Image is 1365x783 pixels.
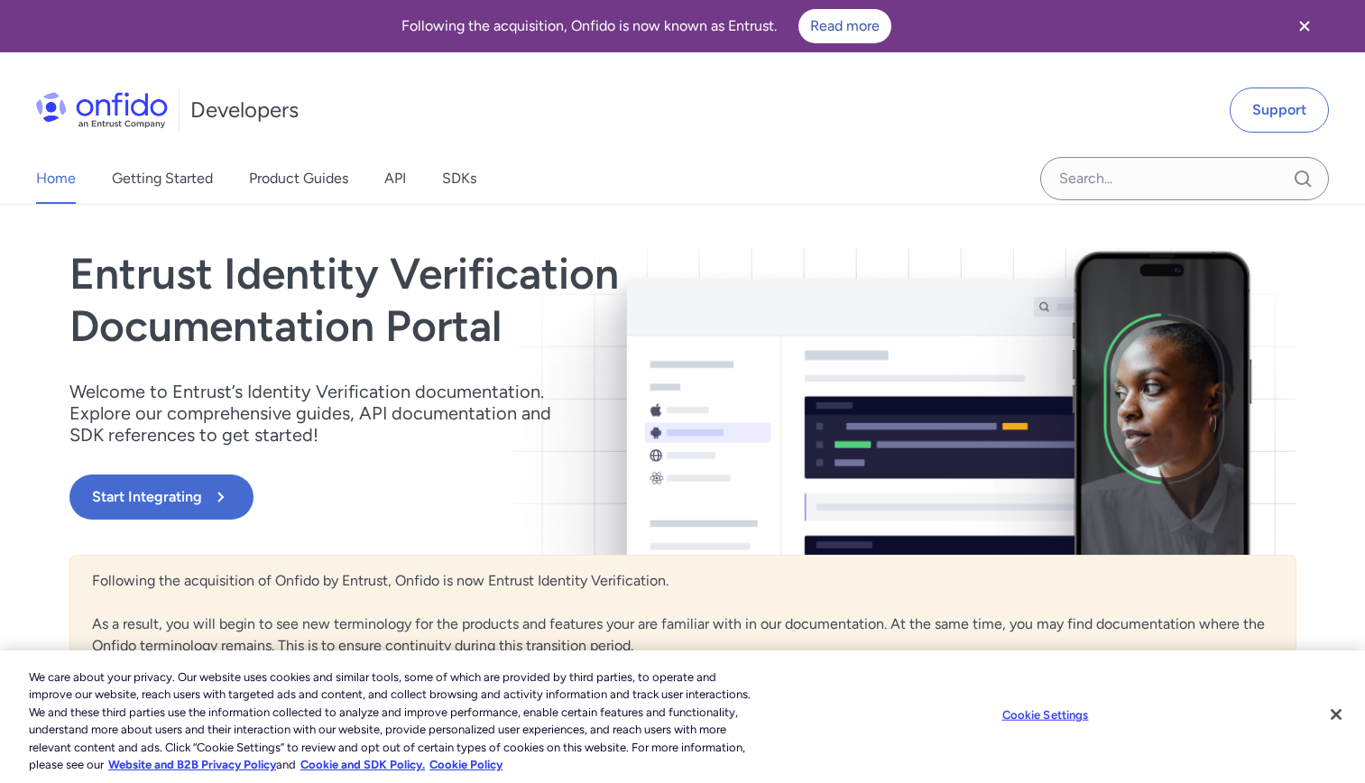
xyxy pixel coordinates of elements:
a: Getting Started [112,153,213,204]
a: Cookie and SDK Policy. [300,758,425,771]
button: Start Integrating [69,474,254,520]
svg: Close banner [1294,15,1315,37]
div: We care about your privacy. Our website uses cookies and similar tools, some of which are provide... [29,668,751,774]
a: Product Guides [249,153,348,204]
p: Welcome to Entrust’s Identity Verification documentation. Explore our comprehensive guides, API d... [69,381,575,446]
a: API [384,153,406,204]
a: Home [36,153,76,204]
button: Close [1316,695,1356,734]
img: Onfido Logo [36,92,168,128]
div: Following the acquisition of Onfido by Entrust, Onfido is now Entrust Identity Verification. As a... [69,555,1296,715]
h1: Entrust Identity Verification Documentation Portal [69,248,928,352]
input: Onfido search input field [1040,157,1329,200]
div: Following the acquisition, Onfido is now known as Entrust. [22,9,1271,43]
a: Cookie Policy [429,758,503,771]
a: SDKs [442,153,476,204]
button: Close banner [1271,4,1338,49]
a: Read more [798,9,891,43]
a: More information about our cookie policy., opens in a new tab [108,758,276,771]
a: Start Integrating [69,474,928,520]
a: Support [1230,88,1329,133]
button: Cookie Settings [989,697,1102,733]
h1: Developers [190,96,299,124]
